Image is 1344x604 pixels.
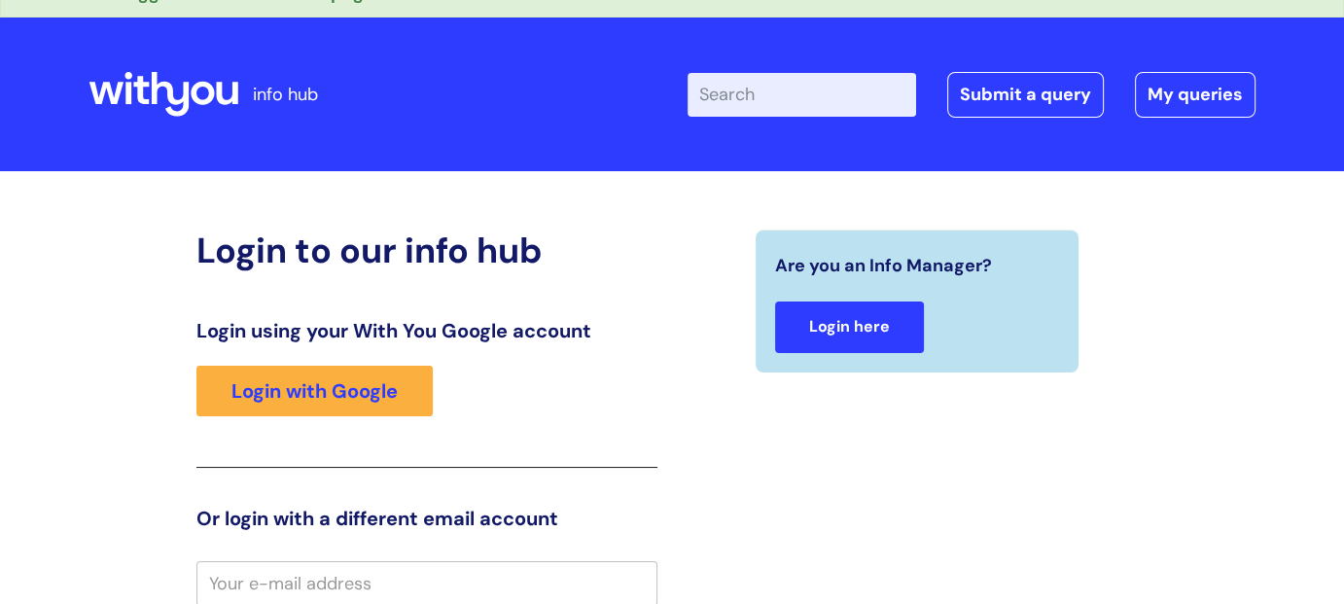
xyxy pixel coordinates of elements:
[196,366,433,416] a: Login with Google
[688,73,916,116] input: Search
[196,507,657,530] h3: Or login with a different email account
[775,250,992,281] span: Are you an Info Manager?
[947,72,1104,117] a: Submit a query
[196,230,657,271] h2: Login to our info hub
[1135,72,1256,117] a: My queries
[196,319,657,342] h3: Login using your With You Google account
[253,79,318,110] p: info hub
[775,302,924,353] a: Login here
